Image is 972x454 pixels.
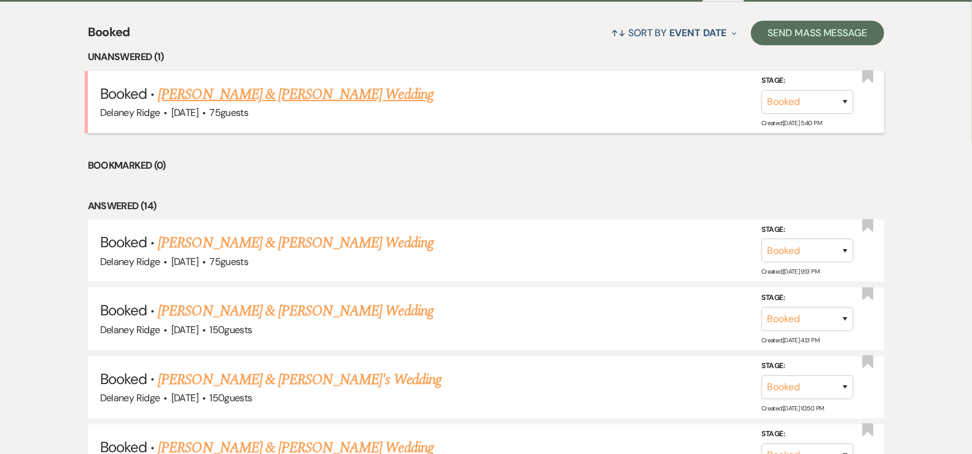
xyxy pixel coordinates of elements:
a: [PERSON_NAME] & [PERSON_NAME]'s Wedding [158,369,441,391]
span: Delaney Ridge [100,391,160,404]
li: Unanswered (1) [88,49,885,65]
span: [DATE] [171,106,198,119]
span: 150 guests [209,323,252,336]
span: Booked [100,369,147,388]
button: Sort By Event Date [606,17,741,49]
span: Booked [100,84,147,103]
label: Stage: [761,291,853,305]
label: Stage: [761,428,853,441]
span: [DATE] [171,323,198,336]
span: [DATE] [171,255,198,268]
span: Delaney Ridge [100,106,160,119]
span: Delaney Ridge [100,323,160,336]
span: Booked [100,233,147,252]
span: 75 guests [209,106,248,119]
span: Created: [DATE] 5:40 PM [761,119,822,127]
span: Created: [DATE] 10:50 PM [761,404,823,412]
li: Answered (14) [88,198,885,214]
li: Bookmarked (0) [88,158,885,174]
span: Booked [88,23,130,49]
span: Event Date [669,26,726,39]
span: Booked [100,301,147,320]
span: Delaney Ridge [100,255,160,268]
button: Send Mass Message [751,21,885,45]
label: Stage: [761,223,853,237]
a: [PERSON_NAME] & [PERSON_NAME] Wedding [158,83,433,106]
label: Stage: [761,74,853,88]
a: [PERSON_NAME] & [PERSON_NAME] Wedding [158,300,433,322]
span: ↑↓ [611,26,626,39]
span: [DATE] [171,391,198,404]
span: Created: [DATE] 4:13 PM [761,336,819,344]
span: 75 guests [209,255,248,268]
label: Stage: [761,360,853,373]
span: Created: [DATE] 9:13 PM [761,267,819,275]
a: [PERSON_NAME] & [PERSON_NAME] Wedding [158,232,433,254]
span: 150 guests [209,391,252,404]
